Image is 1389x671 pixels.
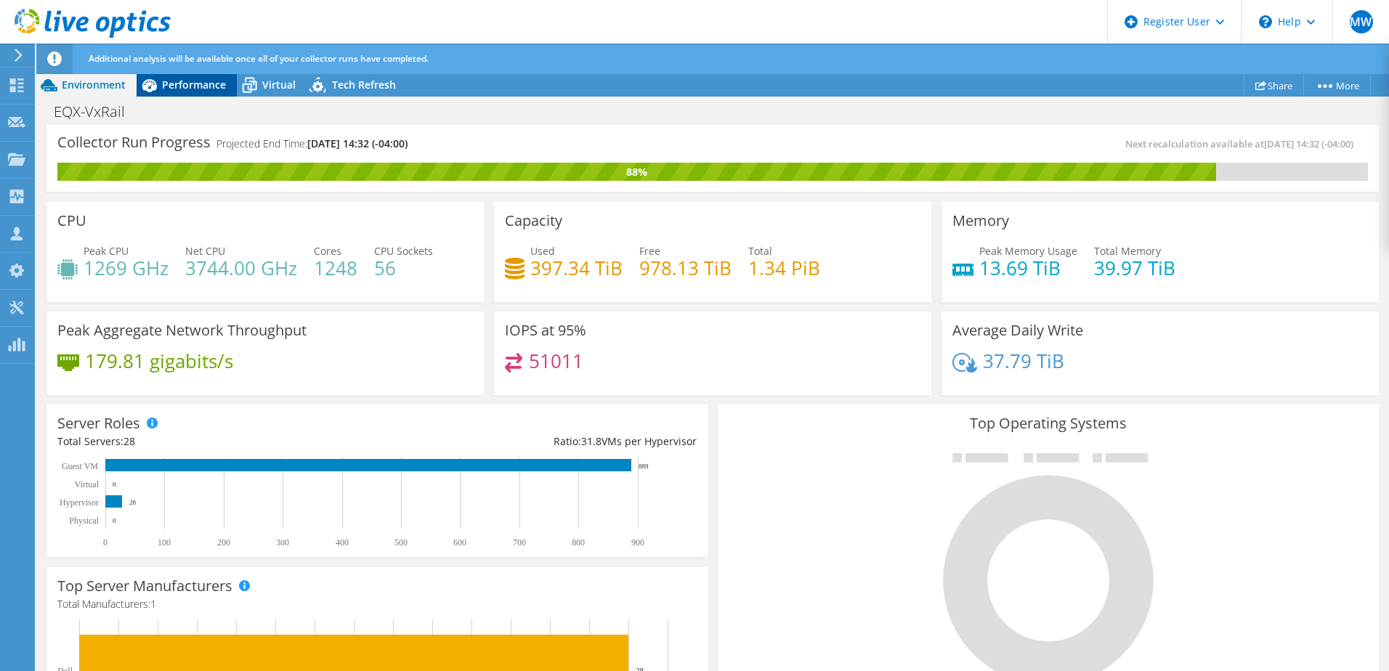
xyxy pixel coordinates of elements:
h4: 1248 [314,260,357,276]
span: Virtual [262,78,296,91]
h3: Memory [952,213,1009,229]
h3: Capacity [505,213,562,229]
h1: EQX-VxRail [47,104,147,120]
div: 88% [57,164,1216,180]
text: 400 [336,537,349,548]
h4: 13.69 TiB [979,260,1077,276]
span: 1 [150,597,156,611]
span: Next recalculation available at [1125,137,1361,150]
text: Hypervisor [60,497,99,508]
h4: 51011 [529,353,583,369]
h3: Top Operating Systems [729,415,1368,431]
text: 700 [513,537,526,548]
h4: 3744.00 GHz [185,260,297,276]
span: 28 [123,434,135,448]
div: Total Servers: [57,434,377,450]
span: Cores [314,244,341,258]
h4: 179.81 gigabits/s [85,353,233,369]
span: Net CPU [185,244,225,258]
div: Ratio: VMs per Hypervisor [377,434,697,450]
span: Peak CPU [84,244,129,258]
text: 500 [394,537,408,548]
text: 300 [276,537,289,548]
text: 0 [113,517,116,524]
h4: Projected End Time: [216,136,408,152]
span: Peak Memory Usage [979,244,1077,258]
h3: Average Daily Write [952,322,1083,338]
text: 28 [129,499,137,506]
span: [DATE] 14:32 (-04:00) [307,137,408,150]
h4: 1.34 PiB [748,260,820,276]
text: 100 [158,537,171,548]
span: CPU Sockets [374,244,433,258]
span: Total [748,244,772,258]
a: More [1303,74,1371,97]
h4: 397.34 TiB [530,260,623,276]
h4: 978.13 TiB [639,260,732,276]
span: Tech Refresh [332,78,396,91]
span: Performance [162,78,226,91]
span: Additional analysis will be available once all of your collector runs have completed. [89,52,429,65]
span: Free [639,244,660,258]
h4: 37.79 TiB [983,353,1064,369]
text: 800 [572,537,585,548]
text: Virtual [75,479,100,489]
text: 900 [631,537,644,548]
h4: 1269 GHz [84,260,169,276]
span: [DATE] 14:32 (-04:00) [1264,137,1353,150]
h4: 39.97 TiB [1094,260,1175,276]
text: 200 [217,537,230,548]
span: 31.8 [581,434,602,448]
span: Total Memory [1094,244,1161,258]
text: Physical [69,516,99,526]
span: MW [1350,10,1373,33]
text: 0 [103,537,108,548]
span: Environment [62,78,126,91]
a: Share [1244,74,1304,97]
text: 889 [639,463,649,470]
span: Used [530,244,555,258]
h3: Peak Aggregate Network Throughput [57,322,307,338]
h3: Top Server Manufacturers [57,578,232,594]
h4: Total Manufacturers: [57,596,697,612]
text: 600 [453,537,466,548]
h3: CPU [57,213,86,229]
svg: \n [1259,15,1272,28]
text: 0 [113,481,116,488]
h3: Server Roles [57,415,140,431]
h3: IOPS at 95% [505,322,586,338]
h4: 56 [374,260,433,276]
text: Guest VM [62,461,98,471]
